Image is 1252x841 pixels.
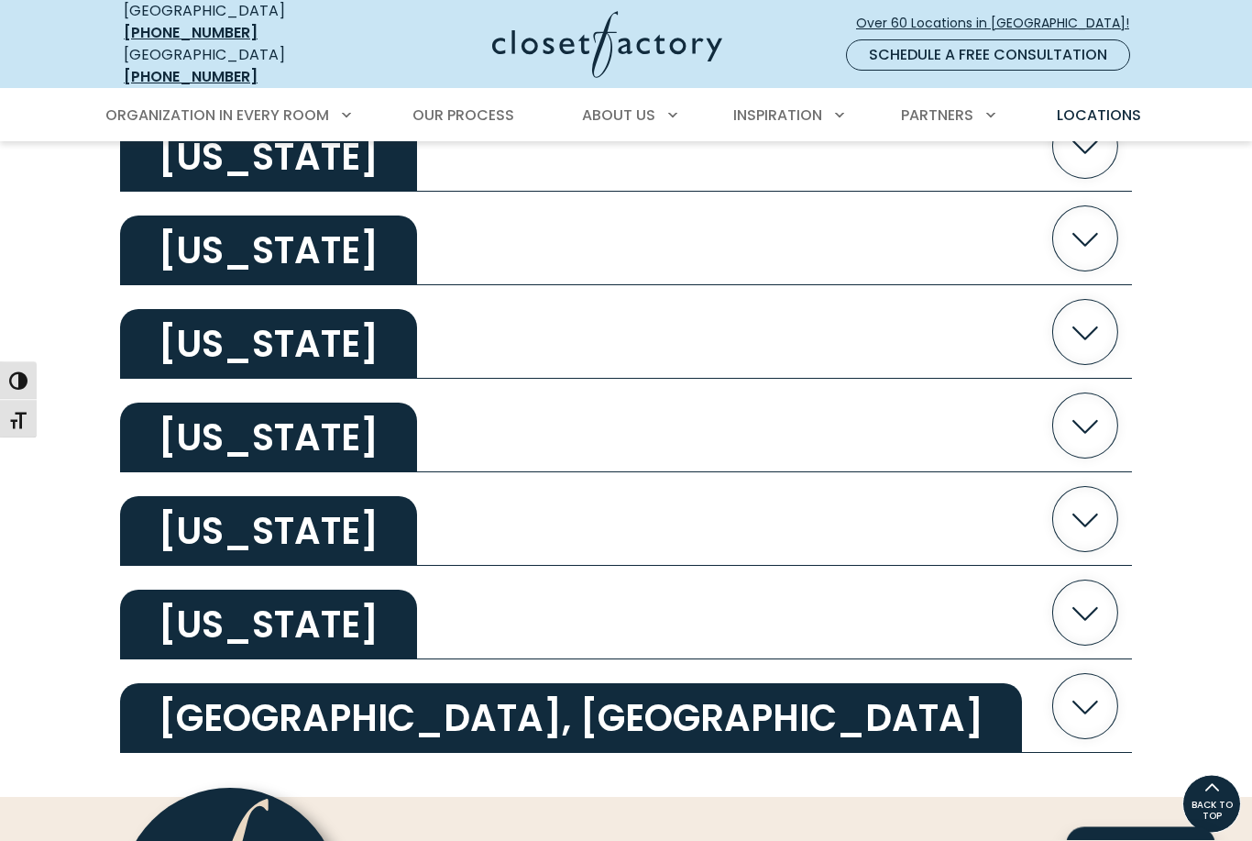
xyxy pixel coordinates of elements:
[120,216,417,286] h2: [US_STATE]
[1182,775,1241,834] a: BACK TO TOP
[1183,800,1240,822] span: BACK TO TOP
[124,66,258,87] a: [PHONE_NUMBER]
[120,193,1132,286] button: [US_STATE]
[120,380,1132,473] button: [US_STATE]
[120,684,1022,754] h2: [GEOGRAPHIC_DATA], [GEOGRAPHIC_DATA]
[120,497,417,567] h2: [US_STATE]
[412,105,514,126] span: Our Process
[492,11,722,78] img: Closet Factory Logo
[856,14,1144,33] span: Over 60 Locations in [GEOGRAPHIC_DATA]!
[120,404,417,473] h2: [US_STATE]
[582,105,655,126] span: About Us
[120,473,1132,567] button: [US_STATE]
[120,660,1132,754] button: [GEOGRAPHIC_DATA], [GEOGRAPHIC_DATA]
[855,7,1145,39] a: Over 60 Locations in [GEOGRAPHIC_DATA]!
[120,310,417,380] h2: [US_STATE]
[120,100,1132,194] button: [US_STATE]
[120,591,417,660] h2: [US_STATE]
[124,44,348,88] div: [GEOGRAPHIC_DATA]
[105,105,329,126] span: Organization in Every Room
[846,39,1130,71] a: Schedule a Free Consultation
[733,105,822,126] span: Inspiration
[120,567,1132,660] button: [US_STATE]
[120,286,1132,380] button: [US_STATE]
[901,105,973,126] span: Partners
[1057,105,1141,126] span: Locations
[93,90,1159,141] nav: Primary Menu
[124,22,258,43] a: [PHONE_NUMBER]
[120,123,417,193] h2: [US_STATE]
